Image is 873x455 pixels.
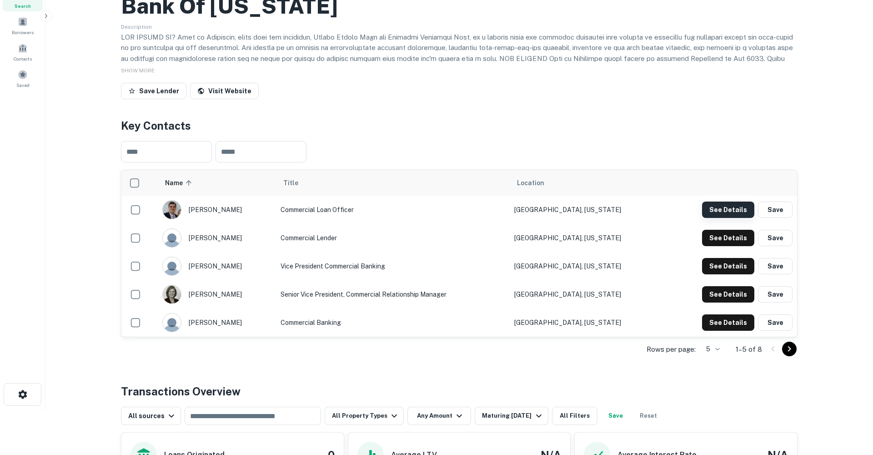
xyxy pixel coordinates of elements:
[758,286,793,303] button: Save
[3,13,43,38] a: Borrowers
[162,313,271,332] div: [PERSON_NAME]
[165,177,195,188] span: Name
[702,314,754,331] button: See Details
[276,280,510,308] td: Senior Vice President, Commercial Relationship Manager
[736,344,762,355] p: 1–5 of 8
[510,170,664,196] th: Location
[634,407,663,425] button: Reset
[163,229,181,247] img: 9c8pery4andzj6ohjkjp54ma2
[702,202,754,218] button: See Details
[758,258,793,274] button: Save
[163,313,181,332] img: 9c8pery4andzj6ohjkjp54ma2
[828,382,873,426] iframe: Chat Widget
[758,202,793,218] button: Save
[158,170,276,196] th: Name
[276,252,510,280] td: Vice President Commercial Banking
[163,285,181,303] img: 1516837572825
[601,407,630,425] button: Save your search to get updates of matches that match your search criteria.
[121,383,241,399] h4: Transactions Overview
[162,285,271,304] div: [PERSON_NAME]
[647,344,696,355] p: Rows per page:
[702,286,754,303] button: See Details
[14,55,32,62] span: Contacts
[162,228,271,248] div: [PERSON_NAME]
[163,257,181,275] img: 9c8pery4andzj6ohjkjp54ma2
[121,83,186,99] button: Save Lender
[121,32,798,107] p: LOR IPSUMD SI? Amet co Adipiscin, elits doei tem incididun, Utlabo Etdolo Magn ali Enimadmi Venia...
[702,230,754,246] button: See Details
[121,67,155,74] span: SHOW MORE
[121,170,797,337] div: scrollable content
[517,177,544,188] span: Location
[758,314,793,331] button: Save
[276,196,510,224] td: Commercial Loan Officer
[482,410,544,421] div: Maturing [DATE]
[325,407,404,425] button: All Property Types
[276,170,510,196] th: Title
[510,308,664,337] td: [GEOGRAPHIC_DATA], [US_STATE]
[510,252,664,280] td: [GEOGRAPHIC_DATA], [US_STATE]
[782,342,797,356] button: Go to next page
[121,407,181,425] button: All sources
[162,200,271,219] div: [PERSON_NAME]
[162,257,271,276] div: [PERSON_NAME]
[121,24,152,30] span: Description
[552,407,597,425] button: All Filters
[276,224,510,252] td: Commercial Lender
[15,2,31,10] span: Search
[758,230,793,246] button: Save
[3,40,43,64] a: Contacts
[699,343,721,356] div: 5
[475,407,548,425] button: Maturing [DATE]
[163,201,181,219] img: 1674703945918
[510,224,664,252] td: [GEOGRAPHIC_DATA], [US_STATE]
[121,117,798,134] h4: Key Contacts
[283,177,310,188] span: Title
[702,258,754,274] button: See Details
[12,29,34,36] span: Borrowers
[190,83,259,99] a: Visit Website
[407,407,471,425] button: Any Amount
[276,308,510,337] td: Commercial Banking
[3,66,43,91] a: Saved
[16,81,30,89] span: Saved
[510,196,664,224] td: [GEOGRAPHIC_DATA], [US_STATE]
[128,410,177,421] div: All sources
[510,280,664,308] td: [GEOGRAPHIC_DATA], [US_STATE]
